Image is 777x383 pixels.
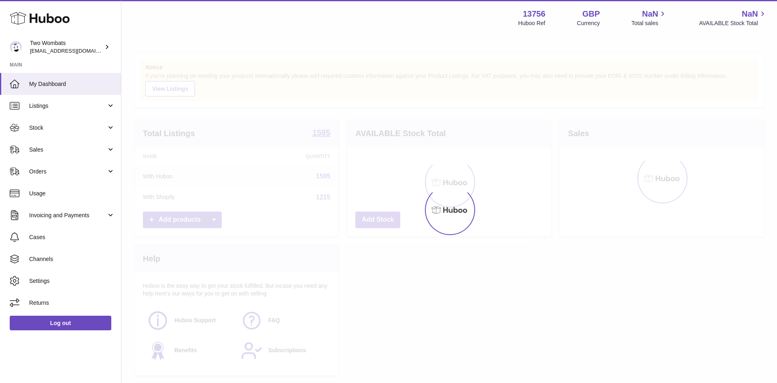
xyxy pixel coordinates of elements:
img: internalAdmin-13756@internal.huboo.com [10,41,22,53]
div: Currency [577,19,600,27]
span: Total sales [631,19,667,27]
div: Two Wombats [30,39,103,55]
a: NaN Total sales [631,9,667,27]
span: Usage [29,190,115,197]
a: Log out [10,316,111,330]
span: Cases [29,233,115,241]
span: Orders [29,168,106,175]
span: Listings [29,102,106,110]
span: NaN [642,9,658,19]
span: Returns [29,299,115,307]
span: My Dashboard [29,80,115,88]
span: Invoicing and Payments [29,212,106,219]
strong: 13756 [523,9,546,19]
strong: GBP [582,9,600,19]
span: Sales [29,146,106,154]
span: Channels [29,255,115,263]
span: Stock [29,124,106,132]
div: Huboo Ref [518,19,546,27]
span: AVAILABLE Stock Total [699,19,767,27]
span: Settings [29,277,115,285]
span: [EMAIL_ADDRESS][DOMAIN_NAME] [30,47,119,54]
span: NaN [742,9,758,19]
a: NaN AVAILABLE Stock Total [699,9,767,27]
